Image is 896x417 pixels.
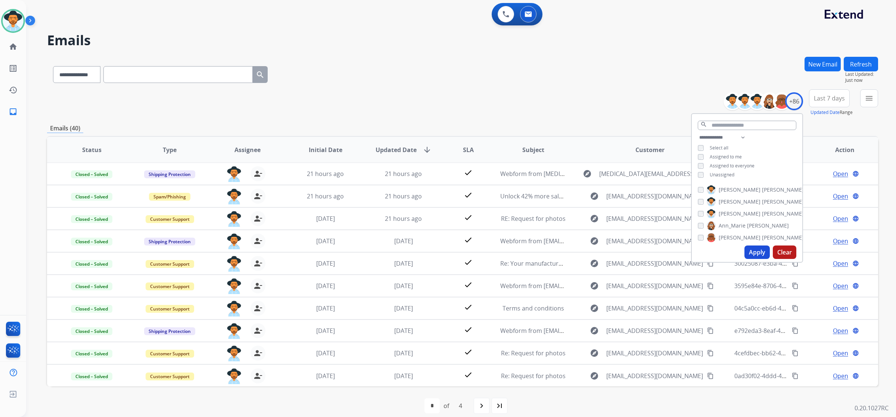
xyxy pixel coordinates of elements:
span: Assignee [234,145,261,154]
button: Refresh [844,57,878,71]
span: Customer Support [146,305,194,313]
mat-icon: explore [590,214,599,223]
mat-icon: content_copy [707,260,714,267]
mat-icon: check [464,213,473,222]
span: Open [833,349,848,358]
span: Closed – Solved [71,327,112,335]
mat-icon: language [852,373,859,379]
mat-icon: language [852,327,859,334]
span: Closed – Solved [71,350,112,358]
span: [MEDICAL_DATA][EMAIL_ADDRESS][DOMAIN_NAME] [599,169,710,178]
span: [DATE] [394,372,413,380]
mat-icon: last_page [495,401,504,410]
mat-icon: content_copy [707,327,714,334]
span: Open [833,371,848,380]
span: e792eda3-8eaf-4c12-8e27-adbbcfebbb49 [734,327,848,335]
span: [DATE] [394,259,413,268]
img: avatar [3,10,24,31]
span: Customer Support [146,282,194,290]
p: Emails (40) [47,124,83,133]
span: Open [833,237,848,245]
span: Customer Support [146,215,194,223]
span: [PERSON_NAME] [719,234,760,241]
span: Re: Request for photos [501,349,566,357]
span: Updated Date [376,145,417,154]
img: agent-avatar [227,368,242,384]
button: New Email [805,57,841,71]
span: Webform from [EMAIL_ADDRESS][DOMAIN_NAME] on [DATE] [500,327,669,335]
span: [DATE] [316,372,335,380]
button: Clear [773,245,796,259]
mat-icon: language [852,305,859,312]
span: Assigned to me [710,154,742,160]
span: Unassigned [710,172,734,178]
span: Shipping Protection [144,238,195,245]
span: [DATE] [316,349,335,357]
span: Range [811,109,853,115]
span: [PERSON_NAME] [719,186,760,194]
span: RE: Request for photos [501,214,566,223]
span: Select all [710,145,728,151]
mat-icon: arrow_downward [423,145,432,154]
span: [DATE] [394,237,413,245]
mat-icon: person_remove [253,304,262,313]
span: [EMAIL_ADDRESS][DOMAIN_NAME] [606,349,703,358]
mat-icon: language [852,193,859,200]
span: [PERSON_NAME] [719,210,760,217]
mat-icon: explore [590,192,599,201]
div: of [444,401,449,410]
span: [PERSON_NAME] [762,234,804,241]
mat-icon: content_copy [792,260,799,267]
mat-icon: language [852,350,859,356]
button: Last 7 days [809,89,850,107]
span: Closed – Solved [71,373,112,380]
mat-icon: check [464,280,473,289]
span: Shipping Protection [144,170,195,178]
mat-icon: person_remove [253,326,262,335]
mat-icon: person_remove [253,169,262,178]
span: [DATE] [316,259,335,268]
img: agent-avatar [227,166,242,182]
span: 21 hours ago [385,192,422,200]
span: Closed – Solved [71,305,112,313]
span: [PERSON_NAME] [762,210,804,217]
img: agent-avatar [227,346,242,361]
span: [EMAIL_ADDRESS][DOMAIN_NAME] [606,281,703,290]
mat-icon: person_remove [253,237,262,245]
span: [EMAIL_ADDRESS][DOMAIN_NAME] [606,237,703,245]
mat-icon: check [464,325,473,334]
h2: Emails [47,33,878,48]
mat-icon: check [464,370,473,379]
span: Terms and conditions [503,304,564,312]
span: [EMAIL_ADDRESS][DOMAIN_NAME] [606,192,703,201]
span: [DATE] [394,282,413,290]
mat-icon: menu [865,94,874,103]
mat-icon: content_copy [792,282,799,289]
mat-icon: person_remove [253,259,262,268]
button: Updated Date [811,109,840,115]
span: Open [833,281,848,290]
mat-icon: explore [590,349,599,358]
span: [DATE] [394,327,413,335]
button: Apply [744,245,770,259]
span: [DATE] [394,349,413,357]
span: [DATE] [316,282,335,290]
mat-icon: list_alt [9,64,18,73]
span: 21 hours ago [307,170,344,178]
span: 0ad30f02-4ddd-47da-8be6-14413ef3ef2a [734,372,847,380]
span: Closed – Solved [71,282,112,290]
mat-icon: content_copy [792,305,799,312]
mat-icon: inbox [9,107,18,116]
span: Customer Support [146,260,194,268]
mat-icon: check [464,347,473,356]
mat-icon: explore [590,237,599,245]
span: 4cefdbec-bb62-419a-bcf1-ceb6e1a1dbd3 [734,349,848,357]
span: Open [833,169,848,178]
mat-icon: home [9,42,18,51]
span: [EMAIL_ADDRESS][DOMAIN_NAME] [606,326,703,335]
span: Closed – Solved [71,260,112,268]
mat-icon: explore [583,169,592,178]
mat-icon: check [464,258,473,267]
mat-icon: person_remove [253,349,262,358]
mat-icon: person_remove [253,281,262,290]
